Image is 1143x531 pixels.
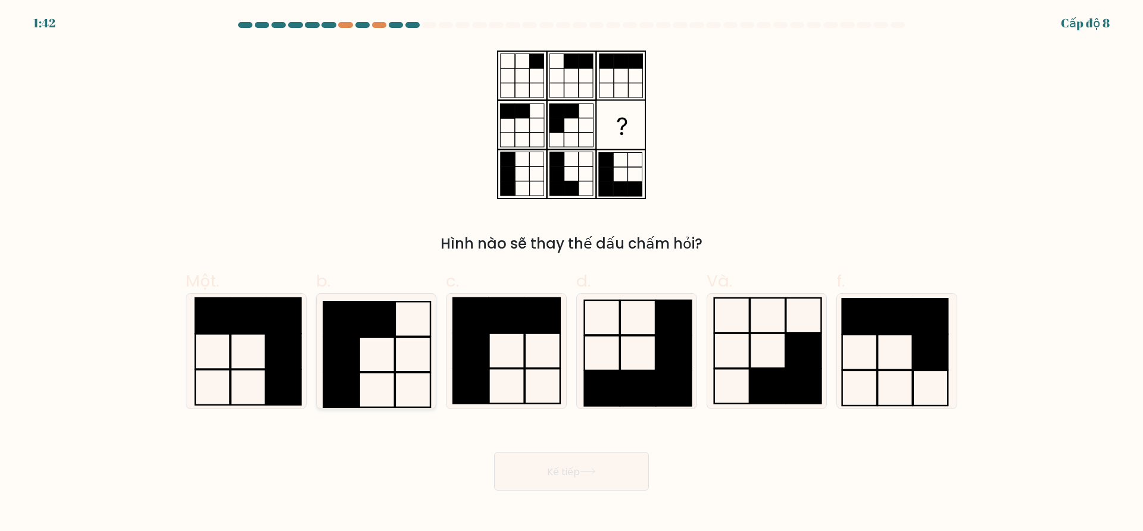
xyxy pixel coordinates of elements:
[707,269,732,293] font: Và.
[1061,15,1110,31] font: Cấp độ 8
[547,464,580,478] font: Kế tiếp
[446,269,459,293] font: c.
[494,452,649,491] button: Kế tiếp
[33,15,55,31] font: 1:42
[441,234,702,253] font: Hình nào sẽ thay thế dấu chấm hỏi?
[316,269,330,293] font: b.
[836,269,845,293] font: f.
[576,269,591,293] font: d.
[186,269,219,293] font: Một.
